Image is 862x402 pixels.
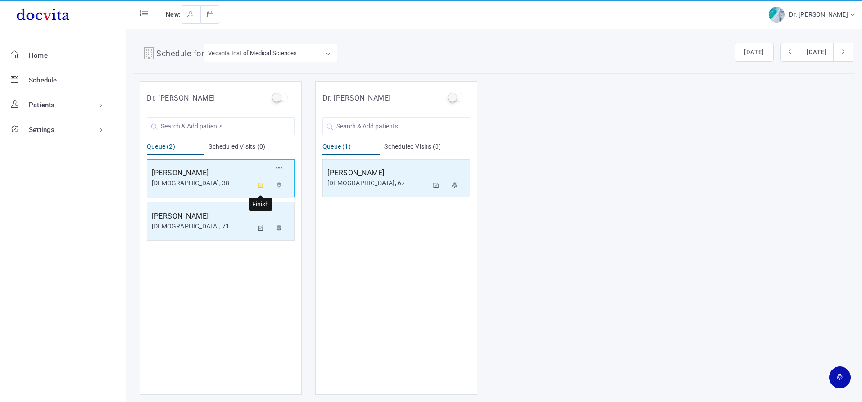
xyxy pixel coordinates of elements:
[327,168,428,178] h5: [PERSON_NAME]
[152,211,253,222] h5: [PERSON_NAME]
[769,7,785,23] img: img-2.jpg
[152,222,253,231] div: [DEMOGRAPHIC_DATA], 71
[322,142,380,155] div: Queue (1)
[152,168,253,178] h5: [PERSON_NAME]
[249,198,272,211] div: Finish
[29,51,48,59] span: Home
[327,178,428,188] div: [DEMOGRAPHIC_DATA], 67
[209,142,295,155] div: Scheduled Visits (0)
[29,76,57,84] span: Schedule
[384,142,470,155] div: Scheduled Visits (0)
[322,93,391,104] h5: Dr. [PERSON_NAME]
[147,142,204,155] div: Queue (2)
[735,43,774,62] button: [DATE]
[208,48,297,58] div: Vedanta Inst of Medical Sciences
[156,47,204,62] h4: Schedule for
[147,93,215,104] h5: Dr. [PERSON_NAME]
[147,117,295,135] input: Search & Add patients
[166,11,181,18] span: New:
[29,101,55,109] span: Patients
[29,126,55,134] span: Settings
[322,117,470,135] input: Search & Add patients
[789,11,850,18] span: Dr. [PERSON_NAME]
[800,43,834,62] button: [DATE]
[152,178,253,188] div: [DEMOGRAPHIC_DATA], 38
